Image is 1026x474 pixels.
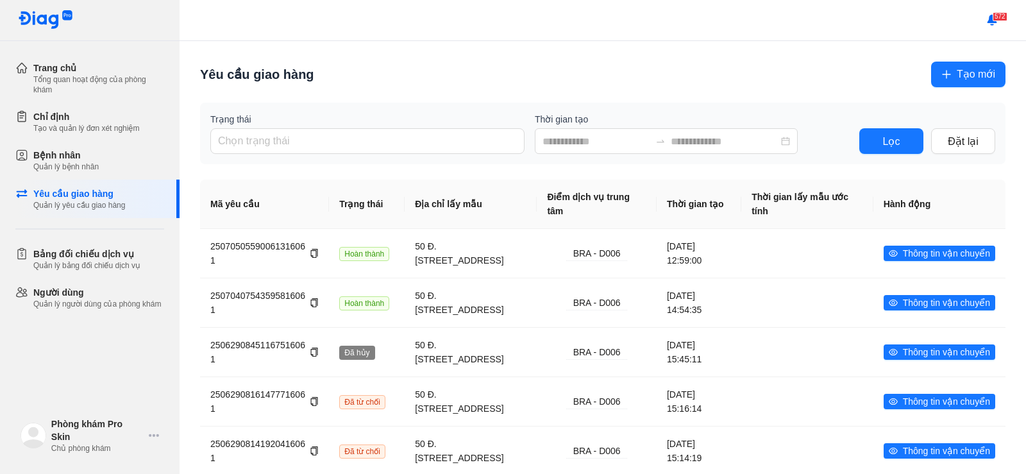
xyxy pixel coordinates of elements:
div: 25070407543595816061 [210,289,319,317]
span: Hoàn thành [339,247,389,261]
div: Tổng quan hoạt động của phòng khám [33,74,164,95]
div: Quản lý bảng đối chiếu dịch vụ [33,260,140,271]
span: eye [889,446,898,455]
th: Điểm dịch vụ trung tâm [537,180,657,229]
span: Đặt lại [948,133,979,149]
span: copy [310,348,319,357]
span: Tạo mới [957,66,995,82]
div: Chủ phòng khám [51,443,144,453]
div: Trang chủ [33,62,164,74]
img: logo [18,10,73,30]
div: 25062908451167516061 [210,338,319,366]
button: eyeThông tin vận chuyển [884,246,995,261]
th: Thời gian lấy mẫu ước tính [741,180,873,229]
div: 50 Đ. [STREET_ADDRESS] [415,387,526,416]
span: Thông tin vận chuyển [903,394,990,409]
div: Quản lý yêu cầu giao hàng [33,200,125,210]
button: eyeThông tin vận chuyển [884,443,995,459]
button: plusTạo mới [931,62,1005,87]
div: Chỉ định [33,110,139,123]
th: Địa chỉ lấy mẫu [405,180,537,229]
div: Yêu cầu giao hàng [200,65,314,83]
button: eyeThông tin vận chuyển [884,344,995,360]
div: Bệnh nhân [33,149,99,162]
span: to [655,136,666,146]
div: BRA - D006 [566,246,627,261]
span: Đã từ chối [339,444,385,459]
th: Hành động [873,180,1005,229]
button: Đặt lại [931,128,995,154]
div: 50 Đ. [STREET_ADDRESS] [415,239,526,267]
span: eye [889,397,898,406]
button: Lọc [859,128,923,154]
span: Thông tin vận chuyển [903,444,990,458]
span: copy [310,298,319,307]
div: Yêu cầu giao hàng [33,187,125,200]
label: Thời gian tạo [535,113,849,126]
td: [DATE] 15:16:14 [657,377,741,426]
td: [DATE] 14:54:35 [657,278,741,327]
span: Thông tin vận chuyển [903,246,990,260]
div: 25062908161477716061 [210,387,319,416]
div: 25062908141920416061 [210,437,319,465]
button: eyeThông tin vận chuyển [884,394,995,409]
img: logo [21,423,46,448]
th: Trạng thái [329,180,405,229]
span: plus [941,69,952,80]
span: copy [310,446,319,455]
div: BRA - D006 [566,345,627,360]
div: Người dùng [33,286,161,299]
th: Mã yêu cầu [200,180,329,229]
th: Thời gian tạo [657,180,741,229]
span: copy [310,397,319,406]
div: BRA - D006 [566,394,627,409]
div: 50 Đ. [STREET_ADDRESS] [415,437,526,465]
span: Lọc [883,133,900,149]
span: eye [889,298,898,307]
span: Đã hủy [339,346,374,360]
span: Đã từ chối [339,395,385,409]
div: 50 Đ. [STREET_ADDRESS] [415,289,526,317]
div: Quản lý bệnh nhân [33,162,99,172]
span: Thông tin vận chuyển [903,345,990,359]
div: BRA - D006 [566,296,627,310]
div: Quản lý người dùng của phòng khám [33,299,161,309]
div: Tạo và quản lý đơn xét nghiệm [33,123,139,133]
div: 50 Đ. [STREET_ADDRESS] [415,338,526,366]
button: eyeThông tin vận chuyển [884,295,995,310]
span: swap-right [655,136,666,146]
span: eye [889,249,898,258]
td: [DATE] 12:59:00 [657,229,741,278]
div: 25070505590061316061 [210,239,319,267]
span: 572 [993,12,1007,21]
span: Thông tin vận chuyển [903,296,990,310]
div: BRA - D006 [566,444,627,459]
td: [DATE] 15:45:11 [657,327,741,377]
span: copy [310,249,319,258]
label: Trạng thái [210,113,525,126]
span: eye [889,348,898,357]
span: Hoàn thành [339,296,389,310]
div: Phòng khám Pro Skin [51,418,144,443]
div: Bảng đối chiếu dịch vụ [33,248,140,260]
